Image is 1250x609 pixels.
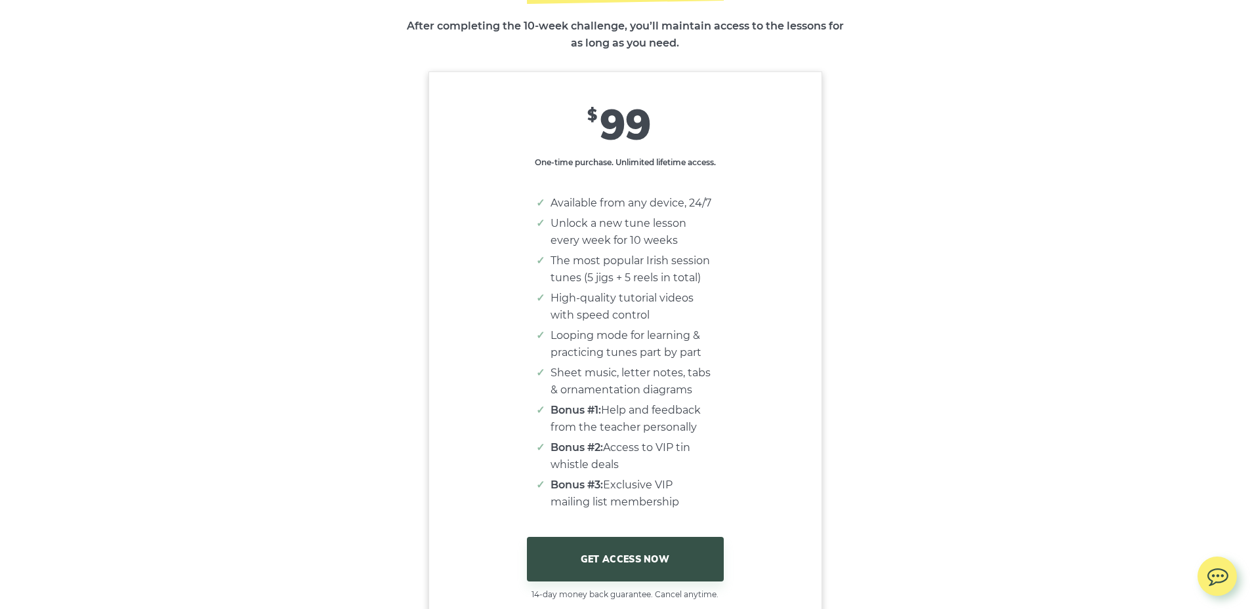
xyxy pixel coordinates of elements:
[551,404,601,416] strong: Bonus #1:
[551,441,603,454] strong: Bonus #2:
[407,20,844,49] strong: After completing the 10-week challenge, you’ll maintain access to the lessons for as long as you ...
[551,364,713,399] li: Sheet music, letter notes, tabs & ornamentation diagrams
[551,479,603,491] strong: Bonus #3:
[551,327,713,361] li: Looping mode for learning & practicing tunes part by part
[551,252,713,286] li: The most popular Irish session tunes (5 jigs + 5 reels in total)
[551,215,713,249] li: Unlock a new tune lesson every week for 10 weeks
[600,97,651,150] span: 99
[1198,557,1237,590] img: chat.svg
[551,402,713,436] li: Help and feedback from the teacher personally
[527,537,724,581] a: GET ACCESS NOW
[587,105,597,125] span: $
[533,156,717,169] p: One-time purchase. Unlimited lifetime access.
[551,195,713,212] li: Available from any device, 24/7
[429,588,822,601] span: 14-day money back guarantee. Cancel anytime.
[551,290,713,324] li: High-quality tutorial videos with speed control
[551,439,713,473] li: Access to VIP tin whistle deals
[551,477,713,511] li: Exclusive VIP mailing list membership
